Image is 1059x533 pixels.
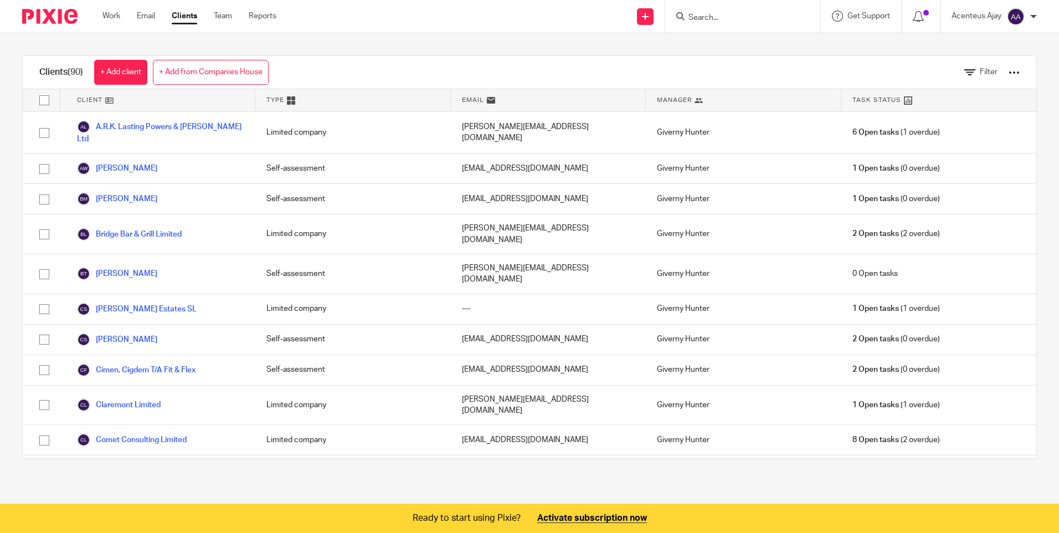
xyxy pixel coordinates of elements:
span: Manager [657,95,692,105]
div: [EMAIL_ADDRESS][DOMAIN_NAME] [451,184,646,214]
span: 0 Open tasks [852,268,898,279]
span: (1 overdue) [852,127,940,138]
div: --- [451,294,646,324]
div: Self-assessment [255,455,450,485]
div: [PERSON_NAME][EMAIL_ADDRESS][DOMAIN_NAME] [451,386,646,425]
div: [PERSON_NAME][EMAIL_ADDRESS][DOMAIN_NAME] [451,214,646,254]
div: Limited company [255,112,450,153]
span: 2 Open tasks [852,228,899,239]
div: Giverny Hunter [646,425,841,455]
div: Giverny Hunter [646,112,841,153]
div: [PERSON_NAME][EMAIL_ADDRESS][DOMAIN_NAME] [451,254,646,294]
span: (0 overdue) [852,364,940,375]
span: (0 overdue) [852,163,940,174]
span: Task Status [852,95,901,105]
div: Self-assessment [255,153,450,183]
img: svg%3E [77,162,90,175]
span: 2 Open tasks [852,334,899,345]
a: A.R.K. Lasting Powers & [PERSON_NAME] Ltd [77,120,244,145]
img: svg%3E [77,433,90,447]
span: (1 overdue) [852,303,940,314]
span: 1 Open tasks [852,193,899,204]
a: Cimen, Cigdem T/A Fit & Flex [77,363,196,377]
div: Self-assessment [255,184,450,214]
input: Search [687,13,787,23]
a: Work [102,11,120,22]
div: Self-assessment [255,325,450,355]
h1: Clients [39,66,83,78]
span: Client [77,95,102,105]
div: Giverny Hunter [646,254,841,294]
span: (2 overdue) [852,434,940,445]
span: (0 overdue) [852,334,940,345]
a: Email [137,11,155,22]
span: Filter [980,68,998,76]
a: Claremont Limited [77,398,161,412]
div: Giverny Hunter [646,355,841,385]
div: [EMAIL_ADDRESS][DOMAIN_NAME] [451,153,646,183]
div: Giverny Hunter [646,184,841,214]
a: + Add client [94,60,147,85]
span: 6 Open tasks [852,127,899,138]
a: [PERSON_NAME] Estates SL [77,303,197,316]
img: svg%3E [77,363,90,377]
span: 2 Open tasks [852,364,899,375]
span: Email [462,95,484,105]
div: [EMAIL_ADDRESS][DOMAIN_NAME] [451,325,646,355]
div: Giverny Hunter [646,386,841,425]
a: Bridge Bar & Grill Limited [77,228,182,241]
span: Get Support [847,12,890,20]
div: Limited company [255,386,450,425]
div: Self-assessment [255,355,450,385]
a: Reports [249,11,276,22]
img: svg%3E [77,333,90,346]
img: svg%3E [77,303,90,316]
p: Acenteus Ajay [952,11,1001,22]
a: [PERSON_NAME] [77,267,157,280]
a: + Add from Companies House [153,60,269,85]
img: svg%3E [77,120,90,134]
div: [EMAIL_ADDRESS][DOMAIN_NAME] [451,455,646,485]
span: (1 overdue) [852,399,940,411]
div: Giverny Hunter [646,153,841,183]
a: Clients [172,11,197,22]
span: Type [266,95,284,105]
div: Self-assessment [255,254,450,294]
div: Limited company [255,425,450,455]
a: [PERSON_NAME] [77,162,157,175]
span: (0 overdue) [852,193,940,204]
img: svg%3E [77,228,90,241]
span: 1 Open tasks [852,303,899,314]
span: 1 Open tasks [852,163,899,174]
div: Giverny Hunter [646,325,841,355]
span: 1 Open tasks [852,399,899,411]
div: Limited company [255,294,450,324]
a: Comet Consulting Limited [77,433,187,447]
div: Giverny Hunter [646,294,841,324]
input: Select all [34,90,55,111]
div: [PERSON_NAME][EMAIL_ADDRESS][DOMAIN_NAME] [451,112,646,153]
div: [EMAIL_ADDRESS][DOMAIN_NAME] [451,355,646,385]
div: Giverny Hunter [646,214,841,254]
a: [PERSON_NAME] [77,333,157,346]
div: Limited company [255,214,450,254]
img: svg%3E [1007,8,1025,25]
span: (90) [68,68,83,76]
span: (2 overdue) [852,228,940,239]
div: Giverny Hunter [646,455,841,485]
a: [PERSON_NAME] [77,192,157,206]
img: svg%3E [77,398,90,412]
img: Pixie [22,9,78,24]
div: [EMAIL_ADDRESS][DOMAIN_NAME] [451,425,646,455]
a: Team [214,11,232,22]
img: svg%3E [77,267,90,280]
img: svg%3E [77,192,90,206]
span: 8 Open tasks [852,434,899,445]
